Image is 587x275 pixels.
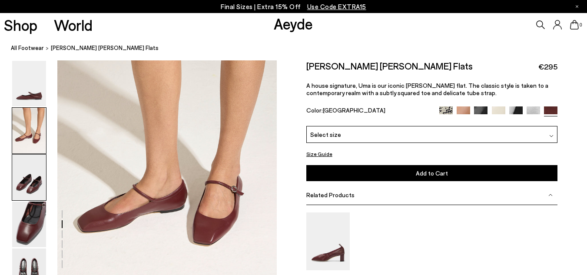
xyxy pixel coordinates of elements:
img: svg%3E [548,192,553,197]
span: Navigate to /collections/ss25-final-sizes [307,3,366,10]
span: Add to Cart [416,169,448,177]
a: Aeyde [274,14,313,33]
span: Select size [310,130,341,139]
span: [PERSON_NAME] [PERSON_NAME] Flats [51,43,159,53]
img: Uma Mary-Jane Flats - Image 3 [12,155,46,200]
img: Uma Mary-Jane Flats - Image 1 [12,61,46,106]
img: Narissa Ruched Pumps [306,212,350,270]
a: All Footwear [11,43,44,53]
button: Add to Cart [306,165,558,181]
img: svg%3E [549,134,554,138]
p: A house signature, Uma is our iconic [PERSON_NAME] flat. The classic style is taken to a contempo... [306,82,558,96]
h2: [PERSON_NAME] [PERSON_NAME] Flats [306,60,473,71]
p: Final Sizes | Extra 15% Off [221,1,366,12]
img: Uma Mary-Jane Flats - Image 2 [12,108,46,153]
span: [GEOGRAPHIC_DATA] [323,106,385,114]
span: Related Products [306,191,355,199]
img: Uma Mary-Jane Flats - Image 4 [12,202,46,247]
a: Shop [4,17,37,33]
span: €295 [538,61,557,72]
a: 0 [570,20,579,30]
nav: breadcrumb [11,36,587,60]
a: World [54,17,93,33]
span: 0 [579,23,583,27]
button: Size Guide [306,149,332,159]
div: Color: [306,106,431,116]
